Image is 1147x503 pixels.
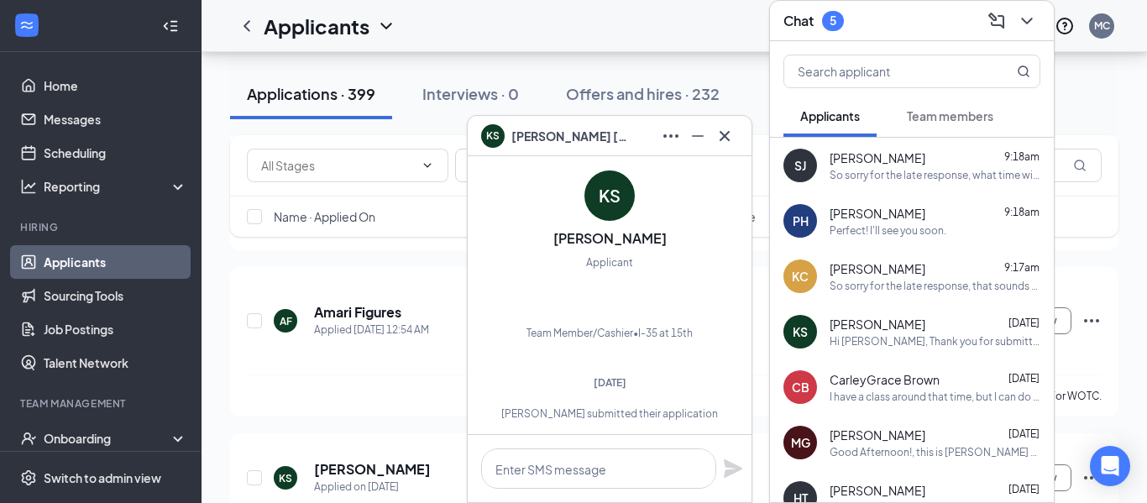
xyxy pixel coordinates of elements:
span: [PERSON_NAME] [830,427,925,443]
span: 9:18am [1004,206,1040,218]
div: Reporting [44,178,188,195]
svg: Ellipses [661,126,681,146]
h5: [PERSON_NAME] [314,460,431,479]
svg: ChevronDown [421,159,434,172]
div: MC [1094,18,1110,33]
input: All Stages [261,156,414,175]
span: [PERSON_NAME] [830,149,925,166]
span: [PERSON_NAME] [830,205,925,222]
svg: Cross [715,126,735,146]
div: KS [599,184,621,207]
span: [PERSON_NAME] [830,482,925,499]
span: [DATE] [1008,483,1040,495]
svg: Analysis [20,178,37,195]
a: Sourcing Tools [44,279,187,312]
svg: Plane [723,458,743,479]
svg: ChevronLeft [237,16,257,36]
div: Applied on [DATE] [314,479,431,495]
span: [DATE] [1008,372,1040,385]
div: SJ [794,157,806,174]
svg: Collapse [162,18,179,34]
div: Interviews · 0 [422,83,519,104]
button: Filter Filters [455,149,541,182]
div: KS [793,323,808,340]
div: Hi [PERSON_NAME], Thank you for submitting your application for Team Member/Cashier at PBJM Enter... [830,334,1040,348]
svg: ChevronDown [376,16,396,36]
svg: ComposeMessage [987,11,1007,31]
svg: UserCheck [20,430,37,447]
span: [PERSON_NAME] [830,316,925,333]
svg: Minimize [688,126,708,146]
h1: Applicants [264,12,369,40]
div: KS [279,471,292,485]
div: Offers and hires · 232 [566,83,720,104]
span: 9:17am [1004,261,1040,274]
span: Applicants [800,108,860,123]
div: CB [792,379,809,396]
span: [PERSON_NAME] [PERSON_NAME] [511,127,629,145]
h5: Amari Figures [314,303,401,322]
svg: MagnifyingGlass [1073,159,1087,172]
button: Minimize [684,123,711,149]
svg: MagnifyingGlass [1017,65,1030,78]
span: Name · Applied On [274,208,375,225]
button: ChevronDown [1013,8,1040,34]
svg: ChevronDown [1017,11,1037,31]
h3: [PERSON_NAME] [553,229,667,248]
a: Scheduling [44,136,187,170]
div: [PERSON_NAME] submitted their application [482,406,737,421]
span: [DATE] [1008,317,1040,329]
div: Applications · 399 [247,83,375,104]
span: 9:18am [1004,150,1040,163]
div: So sorry for the late response, that sounds great! What time will you be stopping by? [830,279,1040,293]
div: AF [280,314,292,328]
div: Applied [DATE] 12:54 AM [314,322,429,338]
span: Team members [907,108,993,123]
div: Good Afternoon!, this is [PERSON_NAME] with [DEMOGRAPHIC_DATA]-fil-A. Is there any way you'd be a... [830,445,1040,459]
button: Cross [711,123,738,149]
div: Open Intercom Messenger [1090,446,1130,486]
div: Perfect! I'll see you soon. [830,223,946,238]
div: Team Member/Cashier • I-35 at 15th [526,325,693,342]
svg: WorkstreamLogo [18,17,35,34]
a: Talent Network [44,346,187,380]
div: 5 [830,13,836,28]
svg: Ellipses [1082,311,1102,331]
a: Job Postings [44,312,187,346]
svg: Ellipses [1082,468,1102,488]
a: Applicants [44,245,187,279]
button: ComposeMessage [983,8,1010,34]
span: CarleyGrace Brown [830,371,940,388]
input: Search applicant [784,55,983,87]
button: Ellipses [657,123,684,149]
div: KC [792,268,809,285]
div: So sorry for the late response, what time will you be stopping by? [830,168,1040,182]
div: Onboarding [44,430,173,447]
span: [DATE] [1008,427,1040,440]
div: PH [793,212,809,229]
svg: QuestionInfo [1055,16,1075,36]
a: Home [44,69,187,102]
div: I have a class around that time, but I can do around 4:30. is that okay? [830,390,1040,404]
span: [PERSON_NAME] [830,260,925,277]
svg: Settings [20,469,37,486]
div: Switch to admin view [44,469,161,486]
div: Hiring [20,220,184,234]
div: MG [791,434,810,451]
a: Messages [44,102,187,136]
div: Applicant [586,254,633,271]
div: Team Management [20,396,184,411]
span: [DATE] [594,376,626,389]
h3: Chat [783,12,814,30]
